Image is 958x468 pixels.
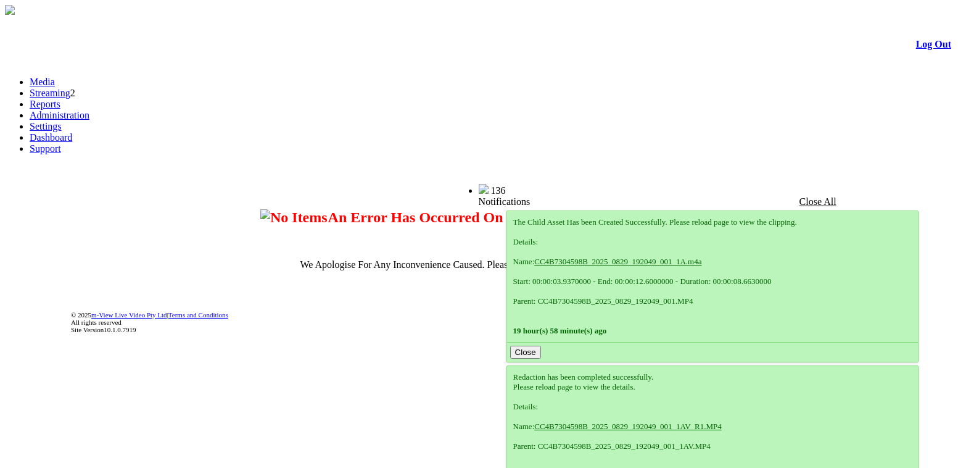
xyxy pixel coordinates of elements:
[5,209,953,226] h2: An Error Has Occurred On The Page You Were Accessing.
[5,5,15,15] img: arrow-3.png
[513,326,607,335] span: 19 hour(s) 58 minute(s) ago
[104,326,136,333] span: 10.1.0.7919
[534,257,701,266] a: CC4B7304598B_2025_0829_192049_001_1A.m4a
[30,77,55,87] a: Media
[799,196,836,207] a: Close All
[534,422,722,431] a: CC4B7304598B_2025_0829_192049_001_1AV_R1.MP4
[30,143,61,154] a: Support
[71,311,951,333] div: © 2025 | All rights reserved
[491,185,506,196] span: 136
[70,88,75,98] span: 2
[479,184,489,194] img: bell25.png
[13,304,62,340] img: DigiCert Secured Site Seal
[510,346,541,359] button: Close
[916,39,951,49] a: Log Out
[168,311,228,319] a: Terms and Conditions
[260,209,328,227] img: No Items
[479,196,927,207] div: Notifications
[513,217,912,336] div: The Child Asset Has been Created Successfully. Please reload page to view the clipping. Details: ...
[30,110,89,120] a: Administration
[365,185,453,194] span: Welcome, - (Administrator)
[5,259,953,270] p: We Apologise For Any Inconvenience Caused. Please To Contact Administrator.
[91,311,167,319] a: m-View Live Video Pty Ltd
[30,121,62,132] a: Settings
[30,99,60,109] a: Reports
[71,326,951,333] div: Site Version
[30,88,70,98] a: Streaming
[30,132,72,143] a: Dashboard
